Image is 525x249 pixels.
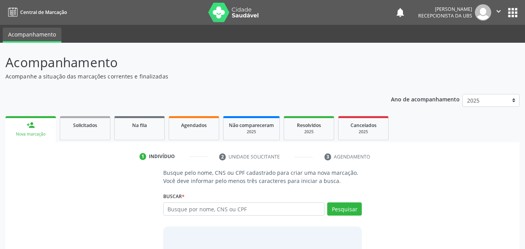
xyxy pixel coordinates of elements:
div: 2025 [229,129,274,135]
div: Indivíduo [149,153,175,160]
img: img [475,4,491,21]
p: Acompanhe a situação das marcações correntes e finalizadas [5,72,365,80]
a: Acompanhamento [3,28,61,43]
span: Resolvidos [297,122,321,129]
div: 2025 [344,129,383,135]
button:  [491,4,506,21]
div: 1 [140,153,147,160]
span: Agendados [181,122,207,129]
a: Central de Marcação [5,6,67,19]
div: person_add [26,121,35,129]
span: Central de Marcação [20,9,67,16]
p: Busque pelo nome, CNS ou CPF cadastrado para criar uma nova marcação. Você deve informar pelo men... [163,169,362,185]
div: Nova marcação [11,131,51,137]
span: Cancelados [351,122,377,129]
i:  [494,7,503,16]
span: Não compareceram [229,122,274,129]
div: [PERSON_NAME] [418,6,472,12]
span: Na fila [132,122,147,129]
label: Buscar [163,190,185,202]
button: Pesquisar [327,202,362,216]
button: notifications [395,7,406,18]
input: Busque por nome, CNS ou CPF [163,202,325,216]
p: Ano de acompanhamento [391,94,460,104]
p: Acompanhamento [5,53,365,72]
div: 2025 [290,129,328,135]
span: Recepcionista da UBS [418,12,472,19]
span: Solicitados [73,122,97,129]
button: apps [506,6,520,19]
